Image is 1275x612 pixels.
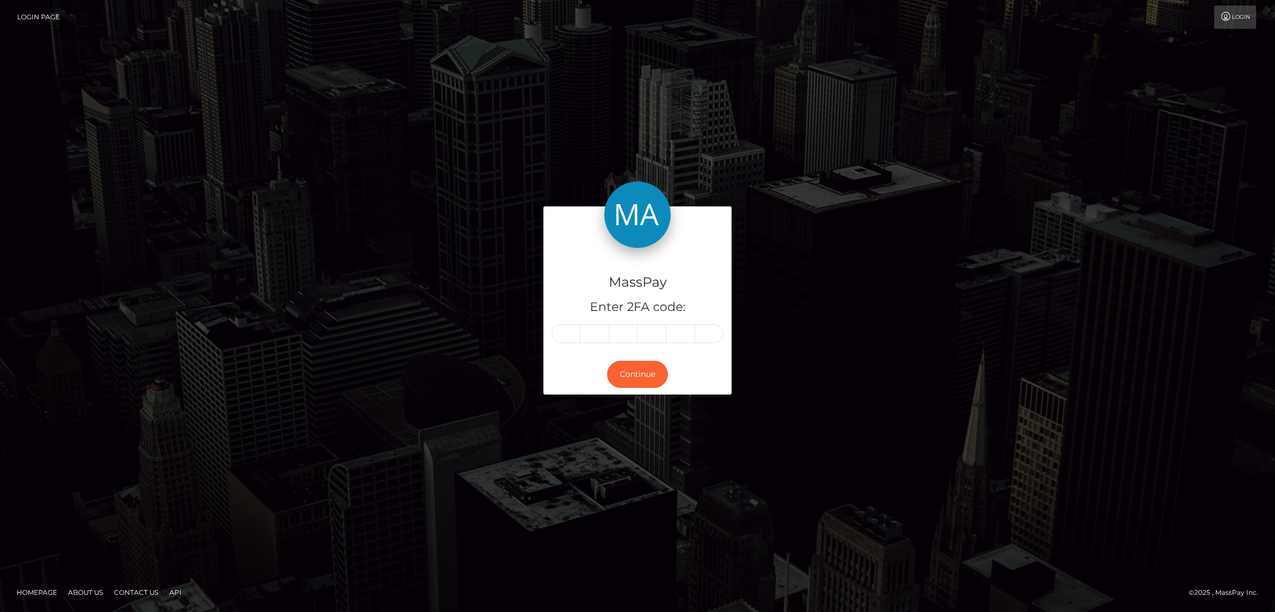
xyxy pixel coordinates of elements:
button: Continue [607,361,668,388]
img: MassPay [604,181,671,248]
a: API [165,584,186,601]
div: © 2025 , MassPay Inc. [1189,587,1267,599]
a: Login [1214,6,1256,29]
a: Contact Us [110,584,163,601]
a: About Us [64,584,107,601]
h5: Enter 2FA code: [552,299,723,316]
h4: MassPay [552,273,723,292]
a: Login Page [17,6,60,29]
a: Homepage [12,584,61,601]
